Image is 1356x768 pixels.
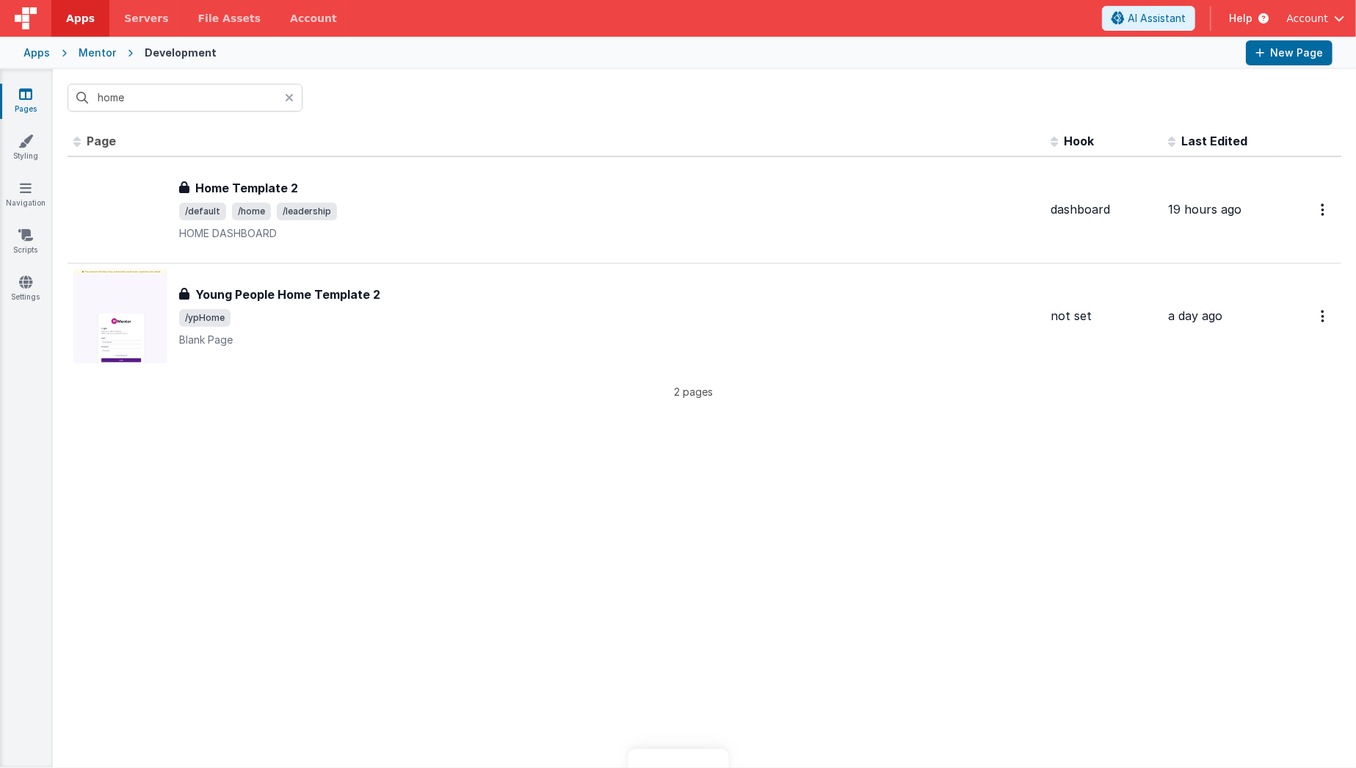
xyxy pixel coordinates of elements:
[66,11,95,26] span: Apps
[1181,134,1247,148] span: Last Edited
[195,286,380,303] h3: Young People Home Template 2
[232,203,271,220] span: /home
[1051,201,1156,218] div: dashboard
[1168,308,1222,323] span: a day ago
[1246,40,1333,65] button: New Page
[1102,6,1195,31] button: AI Assistant
[179,226,1039,241] p: HOME DASHBOARD
[87,134,116,148] span: Page
[1128,11,1186,26] span: AI Assistant
[1051,308,1156,325] div: not set
[195,179,298,197] h3: Home Template 2
[1229,11,1252,26] span: Help
[1312,301,1335,331] button: Options
[68,84,302,112] input: Search pages, id's ...
[23,46,50,60] div: Apps
[1064,134,1094,148] span: Hook
[79,46,116,60] div: Mentor
[179,309,231,327] span: /ypHome
[1312,195,1335,225] button: Options
[198,11,261,26] span: File Assets
[145,46,217,60] div: Development
[277,203,337,220] span: /leadership
[179,333,1039,347] p: Blank Page
[179,203,226,220] span: /default
[68,384,1319,399] p: 2 pages
[1286,11,1344,26] button: Account
[1168,202,1241,217] span: 19 hours ago
[1286,11,1328,26] span: Account
[124,11,168,26] span: Servers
